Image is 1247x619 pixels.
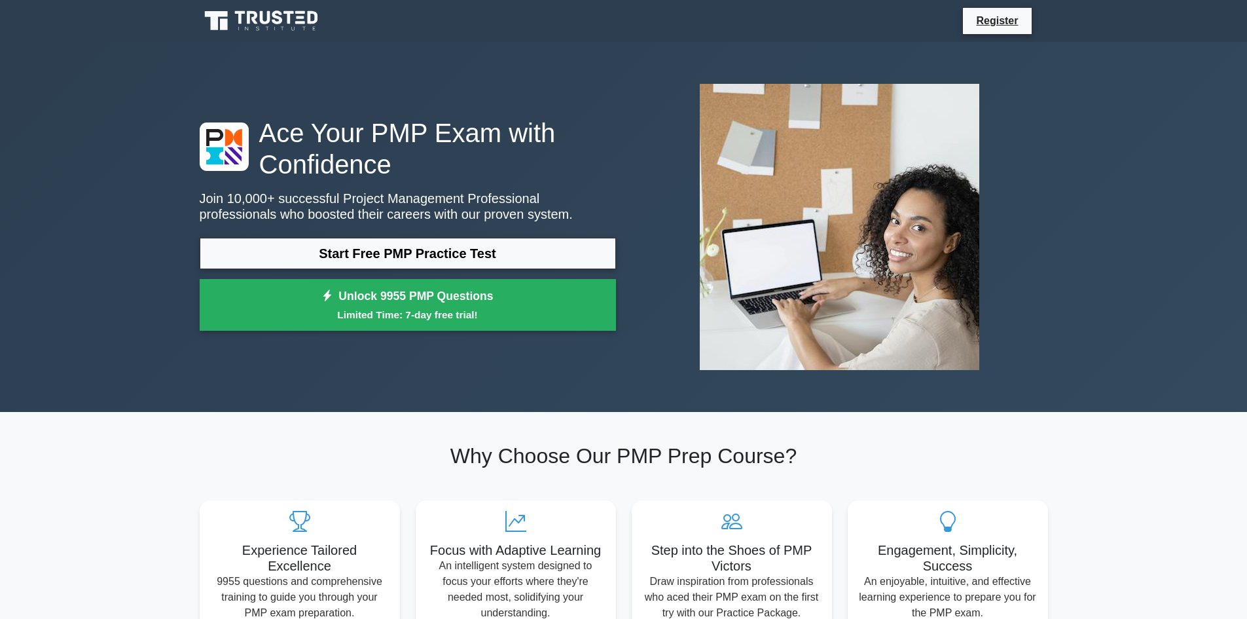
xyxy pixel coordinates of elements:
[858,542,1038,574] h5: Engagement, Simplicity, Success
[200,238,616,269] a: Start Free PMP Practice Test
[968,12,1026,29] a: Register
[200,191,616,222] p: Join 10,000+ successful Project Management Professional professionals who boosted their careers w...
[200,117,616,180] h1: Ace Your PMP Exam with Confidence
[210,542,389,574] h5: Experience Tailored Excellence
[200,443,1048,468] h2: Why Choose Our PMP Prep Course?
[216,307,600,322] small: Limited Time: 7-day free trial!
[200,279,616,331] a: Unlock 9955 PMP QuestionsLimited Time: 7-day free trial!
[642,542,822,574] h5: Step into the Shoes of PMP Victors
[426,542,605,558] h5: Focus with Adaptive Learning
